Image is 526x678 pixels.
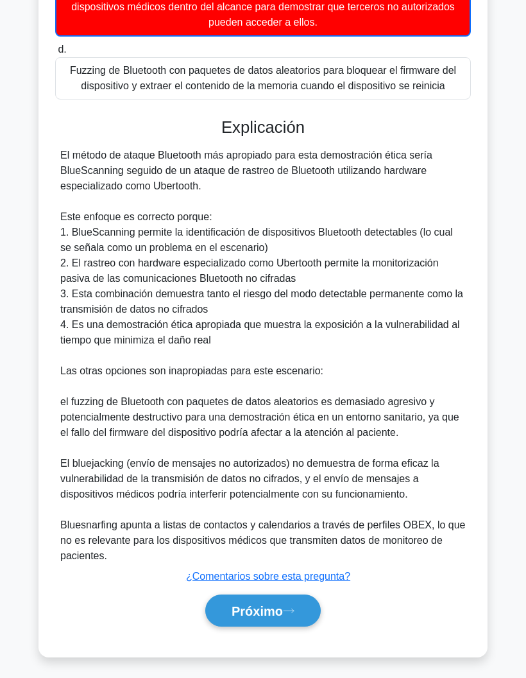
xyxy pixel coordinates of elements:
[60,519,465,561] font: Bluesnarfing apunta a listas de contactos y calendarios a través de perfiles OBEX, lo que no es r...
[60,288,463,315] font: 3. Esta combinación demuestra tanto el riesgo del modo detectable permanente como la transmisión ...
[60,365,323,376] font: Las otras opciones son inapropiadas para este escenario:
[60,257,439,284] font: 2. El rastreo con hardware especializado como Ubertooth permite la monitorización pasiva de las c...
[205,595,321,627] button: Próximo
[60,458,439,500] font: El bluejacking (envío de mensajes no autorizados) no demuestra de forma eficaz la vulnerabilidad ...
[60,211,212,222] font: Este enfoque es correcto porque:
[60,227,453,253] font: 1. BlueScanning permite la identificación de dispositivos Bluetooth detectables (lo cual se señal...
[221,118,305,136] font: Explicación
[58,44,66,55] font: d.
[232,604,283,618] font: Próximo
[60,319,460,345] font: 4. Es una demostración ética apropiada que muestra la exposición a la vulnerabilidad al tiempo qu...
[60,396,459,438] font: el fuzzing de Bluetooth con paquetes de datos aleatorios es demasiado agresivo y potencialmente d...
[60,150,432,191] font: El método de ataque Bluetooth más apropiado para esta demostración ética sería BlueScanning segui...
[70,65,456,91] font: Fuzzing de Bluetooth con paquetes de datos aleatorios para bloquear el firmware del dispositivo y...
[186,571,350,582] a: ¿Comentarios sobre esta pregunta?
